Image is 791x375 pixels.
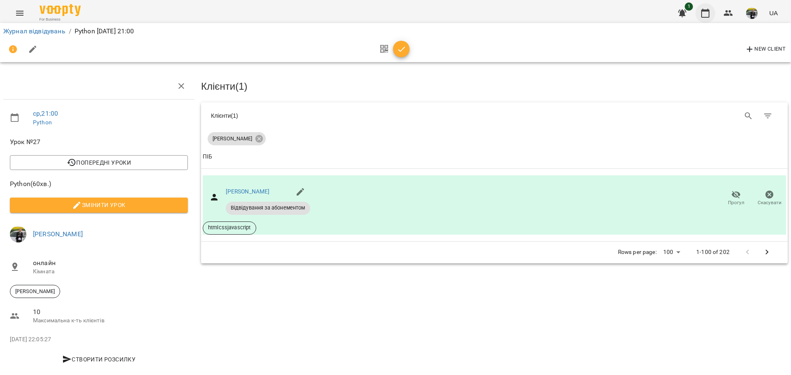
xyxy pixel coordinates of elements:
span: Попередні уроки [16,158,181,168]
span: [PERSON_NAME] [10,288,60,295]
div: Table Toolbar [201,102,788,129]
button: Menu [10,3,30,23]
img: Voopty Logo [40,4,81,16]
button: UA [766,5,781,21]
p: Rows per page: [618,248,657,256]
button: Змінити урок [10,198,188,212]
span: New Client [745,44,786,54]
span: Змінити урок [16,200,181,210]
button: Next Page [757,242,777,262]
div: 100 [660,246,683,258]
a: ср , 21:00 [33,109,58,117]
span: Створити розсилку [13,354,185,364]
p: [DATE] 22:05:27 [10,335,188,344]
a: Python [33,119,52,126]
button: Фільтр [758,106,778,126]
span: Відвідування за абонементом [226,204,310,212]
button: Прогул [719,187,753,210]
span: [PERSON_NAME] [208,135,257,142]
button: Створити розсилку [10,352,188,367]
span: Скасувати [758,199,782,206]
h3: Клієнти ( 1 ) [201,81,788,92]
div: Sort [203,152,212,162]
a: [PERSON_NAME] [226,188,270,195]
span: Python ( 60 хв. ) [10,179,188,189]
div: ПІБ [203,152,212,162]
span: Урок №27 [10,137,188,147]
button: Попередні уроки [10,155,188,170]
img: a92d573242819302f0c564e2a9a4b79e.jpg [10,226,26,242]
li: / [69,26,71,36]
button: Скасувати [753,187,786,210]
span: 1 [685,2,693,11]
nav: breadcrumb [3,26,788,36]
button: New Client [743,43,788,56]
a: [PERSON_NAME] [33,230,83,238]
span: UA [769,9,778,17]
span: 10 [33,307,188,317]
div: [PERSON_NAME] [10,285,60,298]
p: Python [DATE] 21:00 [75,26,134,36]
img: a92d573242819302f0c564e2a9a4b79e.jpg [746,7,758,19]
div: [PERSON_NAME] [208,132,266,145]
p: Кімната [33,268,188,276]
span: ПІБ [203,152,786,162]
p: Максимальна к-ть клієнтів [33,317,188,325]
span: htmlcssjavascript [203,224,256,231]
span: For Business [40,17,81,22]
button: Search [739,106,758,126]
a: Журнал відвідувань [3,27,66,35]
p: 1-100 of 202 [696,248,730,256]
div: Клієнти ( 1 ) [211,112,488,120]
span: Прогул [728,199,744,206]
span: онлайн [33,258,188,268]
